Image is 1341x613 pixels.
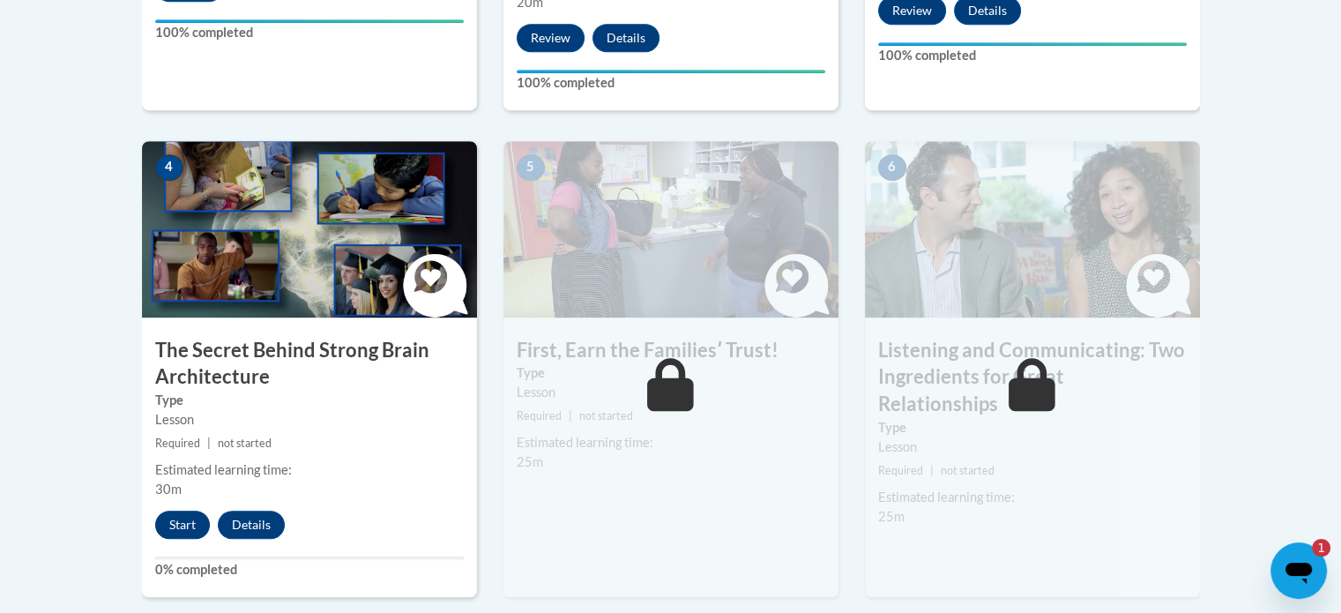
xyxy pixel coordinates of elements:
span: 25m [878,509,905,524]
label: 100% completed [155,23,464,42]
span: Required [155,437,200,450]
label: Type [155,391,464,410]
div: Estimated learning time: [878,488,1187,507]
label: 100% completed [878,46,1187,65]
iframe: Button to launch messaging window, 1 unread message [1270,542,1327,599]
div: Your progress [878,42,1187,46]
span: | [930,464,934,477]
img: Course Image [142,141,477,318]
span: | [207,437,211,450]
div: Your progress [517,70,825,73]
span: not started [941,464,995,477]
div: Lesson [155,410,464,430]
span: 6 [878,154,906,181]
span: not started [579,409,633,422]
label: Type [878,418,1187,437]
button: Review [517,24,585,52]
span: not started [218,437,272,450]
img: Course Image [503,141,838,318]
div: Estimated learning time: [517,433,825,452]
span: 30m [155,482,182,497]
label: Type [517,363,825,383]
button: Details [592,24,659,52]
span: 4 [155,154,183,181]
button: Details [218,511,285,539]
div: Lesson [517,383,825,402]
span: 5 [517,154,545,181]
h3: Listening and Communicating: Two Ingredients for Great Relationships [865,337,1200,418]
img: Course Image [865,141,1200,318]
div: Your progress [155,19,464,23]
iframe: Number of unread messages [1295,539,1330,557]
label: 0% completed [155,560,464,579]
span: | [569,409,572,422]
span: Required [878,464,923,477]
h3: First, Earn the Familiesʹ Trust! [503,337,838,364]
h3: The Secret Behind Strong Brain Architecture [142,337,477,392]
div: Lesson [878,437,1187,457]
span: 25m [517,454,543,469]
button: Start [155,511,210,539]
label: 100% completed [517,73,825,93]
span: Required [517,409,562,422]
div: Estimated learning time: [155,460,464,480]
